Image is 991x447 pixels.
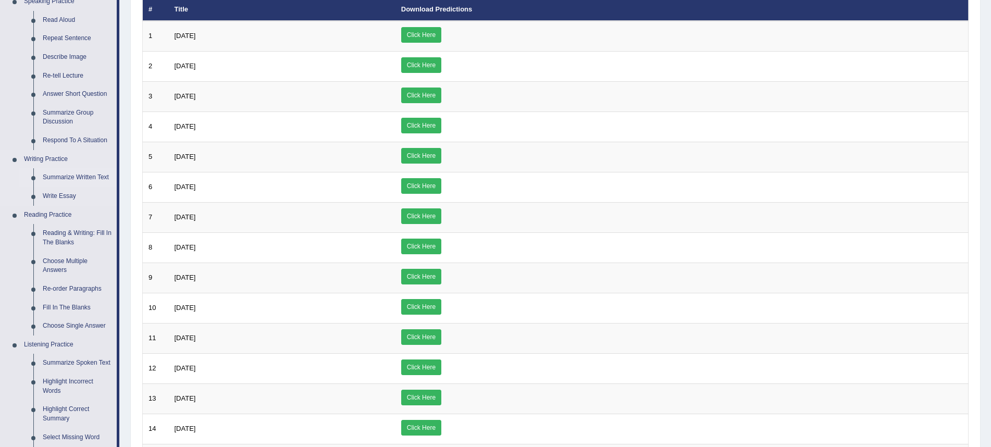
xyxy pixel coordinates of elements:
[175,153,196,160] span: [DATE]
[38,131,117,150] a: Respond To A Situation
[38,317,117,336] a: Choose Single Answer
[143,232,169,263] td: 8
[19,336,117,354] a: Listening Practice
[175,425,196,432] span: [DATE]
[38,428,117,447] a: Select Missing Word
[38,104,117,131] a: Summarize Group Discussion
[38,252,117,280] a: Choose Multiple Answers
[175,62,196,70] span: [DATE]
[401,27,441,43] a: Click Here
[175,304,196,312] span: [DATE]
[401,299,441,315] a: Click Here
[175,274,196,281] span: [DATE]
[38,354,117,372] a: Summarize Spoken Text
[175,213,196,221] span: [DATE]
[19,206,117,225] a: Reading Practice
[175,122,196,130] span: [DATE]
[38,280,117,299] a: Re-order Paragraphs
[38,299,117,317] a: Fill In The Blanks
[401,420,441,436] a: Click Here
[175,243,196,251] span: [DATE]
[143,263,169,293] td: 9
[175,183,196,191] span: [DATE]
[143,414,169,444] td: 14
[401,57,441,73] a: Click Here
[401,208,441,224] a: Click Here
[401,390,441,405] a: Click Here
[38,400,117,428] a: Highlight Correct Summary
[401,329,441,345] a: Click Here
[175,92,196,100] span: [DATE]
[143,111,169,142] td: 4
[175,364,196,372] span: [DATE]
[143,51,169,81] td: 2
[143,353,169,383] td: 12
[175,32,196,40] span: [DATE]
[143,81,169,111] td: 3
[38,187,117,206] a: Write Essay
[38,85,117,104] a: Answer Short Question
[38,48,117,67] a: Describe Image
[143,202,169,232] td: 7
[401,178,441,194] a: Click Here
[143,383,169,414] td: 13
[38,67,117,85] a: Re-tell Lecture
[143,293,169,323] td: 10
[401,239,441,254] a: Click Here
[401,269,441,284] a: Click Here
[143,142,169,172] td: 5
[401,118,441,133] a: Click Here
[143,172,169,202] td: 6
[175,394,196,402] span: [DATE]
[38,224,117,252] a: Reading & Writing: Fill In The Blanks
[38,29,117,48] a: Repeat Sentence
[38,11,117,30] a: Read Aloud
[143,21,169,52] td: 1
[38,168,117,187] a: Summarize Written Text
[38,372,117,400] a: Highlight Incorrect Words
[175,334,196,342] span: [DATE]
[401,359,441,375] a: Click Here
[401,88,441,103] a: Click Here
[143,323,169,353] td: 11
[19,150,117,169] a: Writing Practice
[401,148,441,164] a: Click Here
